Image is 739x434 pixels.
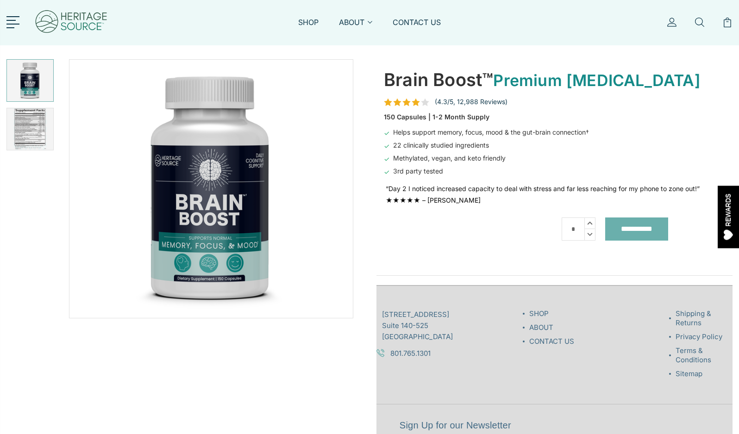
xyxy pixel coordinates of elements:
img: BRAIN BOOST [9,60,51,101]
div: “Day 2 I noticed increased capacity to deal with stress and far less reaching for my phone to zon... [386,184,725,193]
a: Terms & Conditions [676,346,711,364]
img: BRAIN BOOST [82,60,340,318]
a: Shipping & Returns [676,309,711,327]
span: Methylated, vegan, and keto friendly [393,154,506,162]
span: [STREET_ADDRESS] Suite 140-525 [GEOGRAPHIC_DATA] [382,309,453,342]
a: CONTACT US [529,337,574,346]
span: (4.3/5, 12,988 Reviews) [435,98,507,105]
img: BRAIN BOOST [9,108,51,150]
img: Heritage Source [34,5,108,41]
span: ✓ [384,142,389,150]
span: 3rd party tested [393,167,443,175]
span: Helps support memory, focus, mood & the gut-brain connection† [393,128,589,136]
span: ✓ [384,129,389,137]
a: SHOP [529,309,549,318]
a: ABOUT [339,17,372,38]
span: 22 clinically studied ingredients [393,141,489,149]
a: Privacy Policy [676,332,722,341]
div: 150 Capsules | 1-2 Month Supply [384,112,725,122]
div: ★★★★★ – [PERSON_NAME] [386,195,725,205]
a: 801.765.1301 [390,348,431,359]
h5: Sign Up for our Newsletter [400,420,591,431]
span: rating 4.3 [384,98,429,106]
a: ABOUT [529,323,553,332]
div: Brain Boost™ [384,67,701,93]
a: CONTACT US [393,17,441,38]
a: Sitemap [676,369,702,378]
span: ✓ [384,168,389,176]
span: ✓ [384,155,389,163]
span: Premium [MEDICAL_DATA] [493,71,700,90]
a: SHOP [298,17,319,38]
